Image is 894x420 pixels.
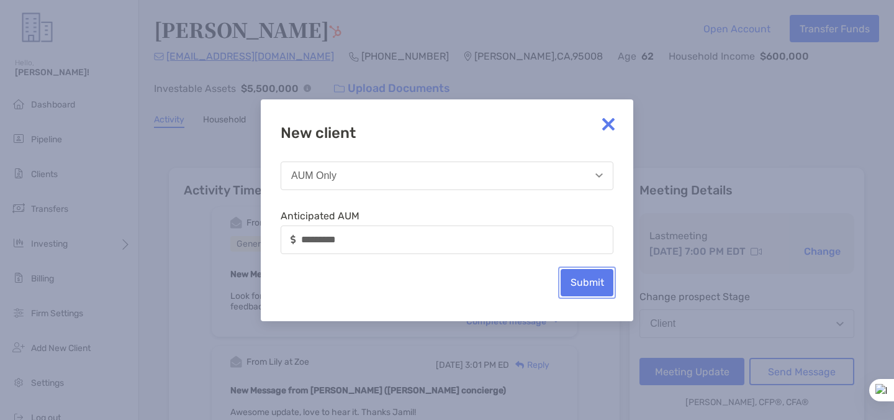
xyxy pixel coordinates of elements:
[281,124,356,142] h6: New client
[595,173,603,178] img: Open dropdown arrow
[596,112,621,137] img: close modal icon
[281,162,613,190] button: AUM Only
[291,170,336,181] div: AUM Only
[281,210,613,222] label: Anticipated AUM
[291,235,296,244] img: input icon
[561,269,613,296] button: Submit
